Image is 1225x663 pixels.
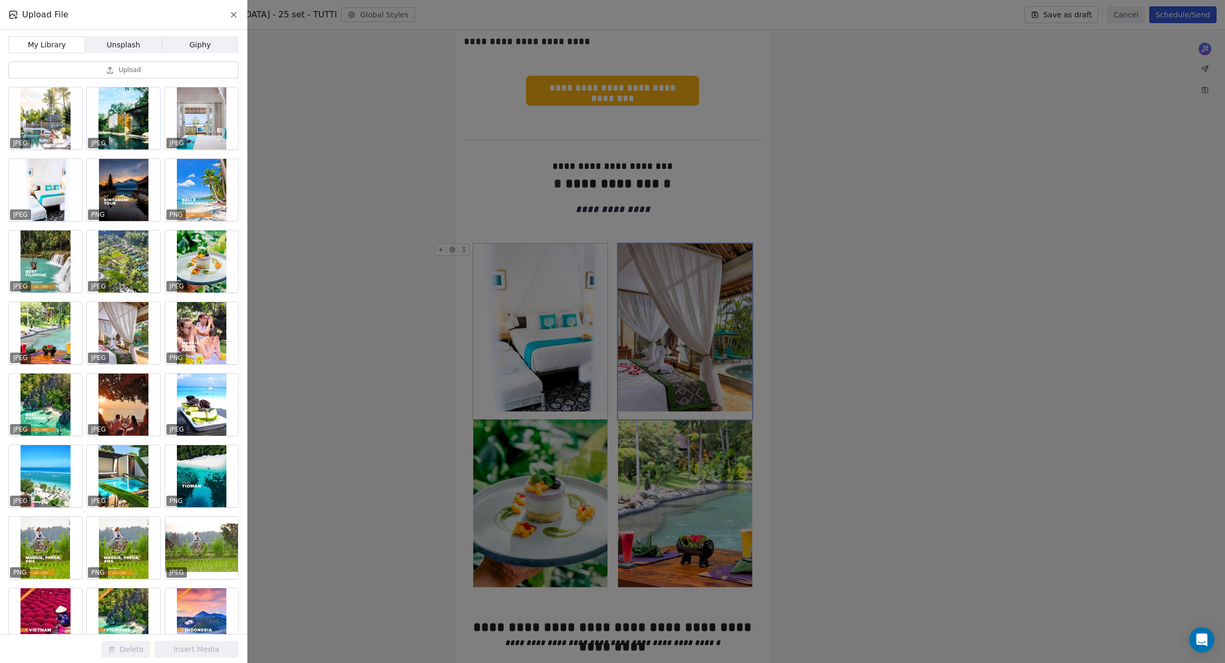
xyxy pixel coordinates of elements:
[13,354,28,362] p: JPEG
[170,210,183,219] p: PNG
[91,425,106,434] p: JPEG
[13,139,28,147] p: JPEG
[170,282,184,290] p: JPEG
[13,568,27,577] p: PNG
[102,641,150,658] button: Delete
[8,62,238,78] button: Upload
[91,210,105,219] p: PNG
[170,354,183,362] p: PNG
[91,282,106,290] p: JPEG
[91,354,106,362] p: JPEG
[170,497,183,505] p: PNG
[154,641,238,658] button: Insert Media
[170,425,184,434] p: JPEG
[170,568,184,577] p: JPEG
[91,497,106,505] p: JPEG
[13,497,28,505] p: JPEG
[91,568,105,577] p: PNG
[13,282,28,290] p: JPEG
[22,8,68,21] span: Upload File
[107,39,141,51] span: Unsplash
[91,139,106,147] p: JPEG
[170,139,184,147] p: JPEG
[13,425,28,434] p: JPEG
[118,66,141,74] span: Upload
[1189,627,1214,652] div: Open Intercom Messenger
[190,39,211,51] span: Giphy
[13,210,28,219] p: JPEG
